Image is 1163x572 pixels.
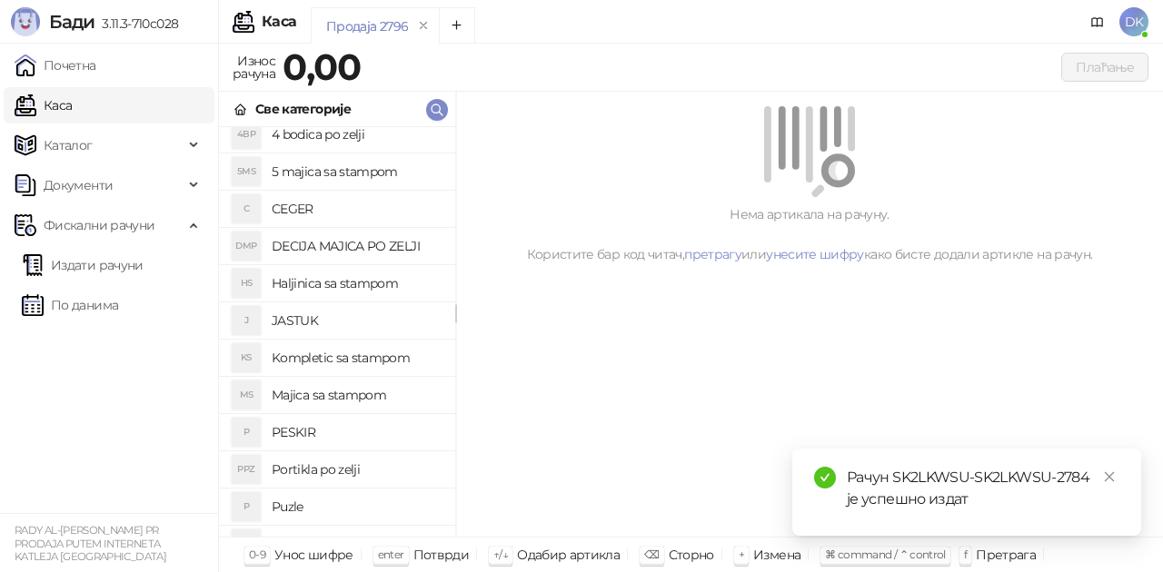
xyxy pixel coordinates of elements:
span: Фискални рачуни [44,207,154,243]
span: close [1103,470,1116,483]
small: RADY AL-[PERSON_NAME] PR PRODAJA PUTEM INTERNETA KATLEJA [GEOGRAPHIC_DATA] [15,524,166,563]
div: DMP [232,232,261,261]
div: 5MS [232,157,261,186]
h4: DECIJA MAJICA PO ZELJI [272,232,441,261]
a: Close [1099,467,1119,487]
div: Каса [262,15,296,29]
div: J [232,306,261,335]
div: grid [219,127,455,537]
div: Одабир артикла [517,543,620,567]
span: DK [1119,7,1148,36]
h4: Majica sa stampom [272,380,441,409]
div: Претрага [976,543,1036,567]
div: KS [232,343,261,372]
img: Logo [11,7,40,36]
div: Продаја 2796 [326,16,408,36]
button: remove [412,18,435,34]
span: enter [378,547,404,561]
span: Документи [44,167,113,203]
span: ↑/↓ [493,547,508,561]
a: Почетна [15,47,96,84]
div: SJI [232,529,261,558]
h4: Kompletic sa stampom [272,343,441,372]
a: Каса [15,87,72,123]
span: f [964,547,967,561]
h4: Portikla po zelji [272,455,441,484]
span: Каталог [44,127,93,163]
h4: 4 bodica po zelji [272,120,441,149]
h4: Puzle [272,492,441,521]
h4: Haljinica sa stampom [272,269,441,298]
span: ⌘ command / ⌃ control [825,547,946,561]
div: Нема артикала на рачуну. Користите бар код читач, или како бисте додали артикле на рачун. [478,204,1141,264]
span: + [739,547,744,561]
div: Рачун SK2LKWSU-SK2LKWSU-2784 је успешно издат [847,467,1119,510]
a: претрагу [684,246,741,262]
span: ⌫ [644,547,659,561]
div: Унос шифре [274,543,353,567]
div: Измена [753,543,800,567]
h4: CEGER [272,194,441,223]
button: Add tab [439,7,475,44]
a: Издати рачуни [22,247,144,283]
div: Износ рачуна [229,49,279,85]
a: По данима [22,287,118,323]
div: P [232,492,261,521]
button: Плаћање [1061,53,1148,82]
div: Сторно [669,543,714,567]
div: Потврди [413,543,470,567]
h4: 5 majica sa stampom [272,157,441,186]
div: Све категорије [255,99,351,119]
div: C [232,194,261,223]
span: check-circle [814,467,836,488]
span: 0-9 [249,547,265,561]
h4: SET JASTUK I BODIC [272,529,441,558]
div: MS [232,380,261,409]
h4: PESKIR [272,418,441,447]
a: Документација [1083,7,1112,36]
a: унесите шифру [766,246,864,262]
div: PPZ [232,455,261,484]
span: 3.11.3-710c028 [94,15,178,32]
span: Бади [49,11,94,33]
div: P [232,418,261,447]
h4: JASTUK [272,306,441,335]
div: 4BP [232,120,261,149]
div: HS [232,269,261,298]
strong: 0,00 [283,44,361,89]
